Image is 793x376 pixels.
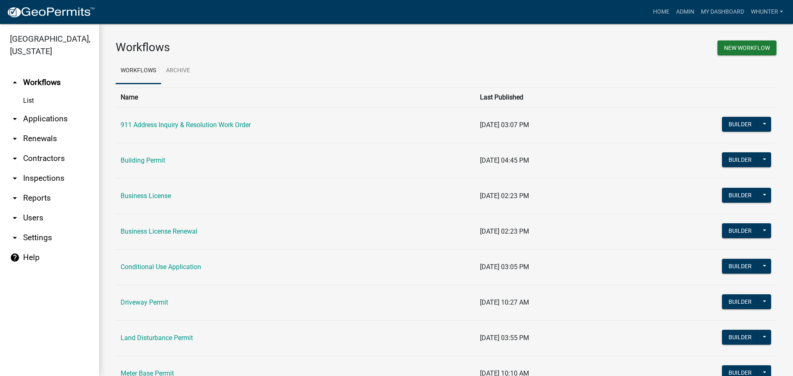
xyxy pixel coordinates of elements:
a: Admin [673,4,698,20]
button: Builder [722,223,758,238]
a: Conditional Use Application [121,263,201,271]
i: arrow_drop_down [10,114,20,124]
span: [DATE] 03:55 PM [480,334,529,342]
a: Home [650,4,673,20]
a: Building Permit [121,156,165,164]
i: arrow_drop_down [10,154,20,163]
span: [DATE] 10:27 AM [480,298,529,306]
i: arrow_drop_up [10,78,20,87]
i: arrow_drop_down [10,134,20,144]
i: help [10,253,20,262]
span: [DATE] 03:05 PM [480,263,529,271]
a: whunter [748,4,786,20]
button: Builder [722,188,758,203]
span: [DATE] 03:07 PM [480,121,529,129]
i: arrow_drop_down [10,193,20,203]
button: Builder [722,152,758,167]
span: [DATE] 04:45 PM [480,156,529,164]
th: Last Published [475,87,625,107]
a: 911 Address Inquiry & Resolution Work Order [121,121,251,129]
button: New Workflow [717,40,776,55]
a: Business License [121,192,171,200]
a: Driveway Permit [121,298,168,306]
i: arrow_drop_down [10,233,20,243]
th: Name [116,87,475,107]
a: My Dashboard [698,4,748,20]
span: [DATE] 02:23 PM [480,227,529,235]
a: Workflows [116,58,161,84]
button: Builder [722,117,758,132]
a: Archive [161,58,195,84]
span: [DATE] 02:23 PM [480,192,529,200]
button: Builder [722,259,758,274]
button: Builder [722,294,758,309]
a: Land Disturbance Permit [121,334,193,342]
h3: Workflows [116,40,440,54]
i: arrow_drop_down [10,173,20,183]
i: arrow_drop_down [10,213,20,223]
button: Builder [722,330,758,345]
a: Business License Renewal [121,227,197,235]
